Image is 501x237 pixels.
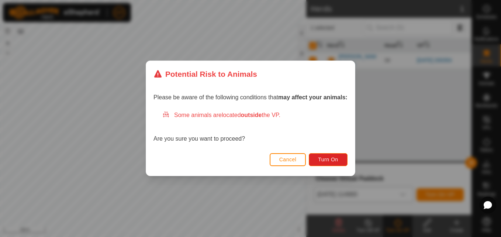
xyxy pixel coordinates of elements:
[270,153,306,166] button: Cancel
[309,153,348,166] button: Turn On
[278,95,348,101] strong: may affect your animals:
[279,157,297,163] span: Cancel
[162,111,348,120] div: Some animals are
[153,95,348,101] span: Please be aware of the following conditions that
[153,68,257,80] div: Potential Risk to Animals
[241,112,262,118] strong: outside
[318,157,338,163] span: Turn On
[153,111,348,144] div: Are you sure you want to proceed?
[222,112,280,118] span: located the VP.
